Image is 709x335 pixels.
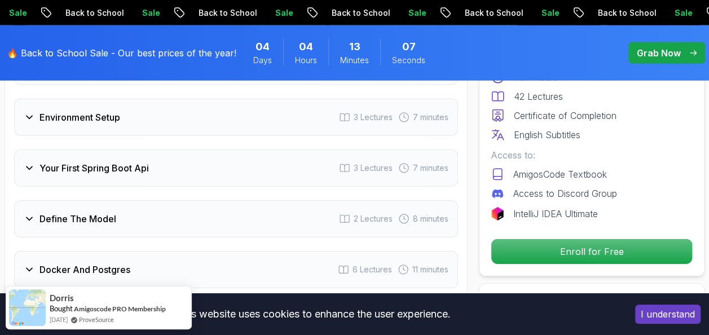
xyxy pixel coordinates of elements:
[513,207,598,221] p: IntelliJ IDEA Ultimate
[354,112,393,123] span: 3 Lectures
[50,304,73,313] span: Bought
[39,111,120,124] h3: Environment Setup
[402,39,416,55] span: 7 Seconds
[79,315,114,324] a: ProveSource
[514,128,580,142] p: English Subtitles
[491,148,693,162] p: Access to:
[259,7,295,19] p: Sale
[299,39,313,55] span: 4 Hours
[182,7,259,19] p: Back to School
[635,305,701,324] button: Accept cookies
[14,99,458,136] button: Environment Setup3 Lectures 7 minutes
[513,167,607,181] p: AmigosCode Textbook
[315,7,392,19] p: Back to School
[582,7,658,19] p: Back to School
[39,161,149,175] h3: Your First Spring Boot Api
[74,305,166,313] a: Amigoscode PRO Membership
[514,90,563,103] p: 42 Lectures
[39,212,116,226] h3: Define The Model
[9,289,46,326] img: provesource social proof notification image
[491,239,692,264] p: Enroll for Free
[392,7,428,19] p: Sale
[295,55,317,66] span: Hours
[349,39,360,55] span: 13 Minutes
[413,213,448,224] span: 8 minutes
[413,112,448,123] span: 7 minutes
[513,187,617,200] p: Access to Discord Group
[340,55,369,66] span: Minutes
[50,315,68,324] span: [DATE]
[14,200,458,237] button: Define The Model2 Lectures 8 minutes
[491,207,504,221] img: jetbrains logo
[353,264,392,275] span: 6 Lectures
[7,46,236,60] p: 🔥 Back to School Sale - Our best prices of the year!
[491,239,693,265] button: Enroll for Free
[256,39,270,55] span: 4 Days
[14,149,458,187] button: Your First Spring Boot Api3 Lectures 7 minutes
[49,7,126,19] p: Back to School
[413,162,448,174] span: 7 minutes
[637,46,681,60] p: Grab Now
[14,251,458,288] button: Docker And Postgres6 Lectures 11 minutes
[354,162,393,174] span: 3 Lectures
[39,263,130,276] h3: Docker And Postgres
[514,109,616,122] p: Certificate of Completion
[354,213,393,224] span: 2 Lectures
[126,7,162,19] p: Sale
[392,55,425,66] span: Seconds
[658,7,694,19] p: Sale
[253,55,272,66] span: Days
[525,7,561,19] p: Sale
[448,7,525,19] p: Back to School
[50,293,74,303] span: Dorris
[412,264,448,275] span: 11 minutes
[8,302,618,327] div: This website uses cookies to enhance the user experience.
